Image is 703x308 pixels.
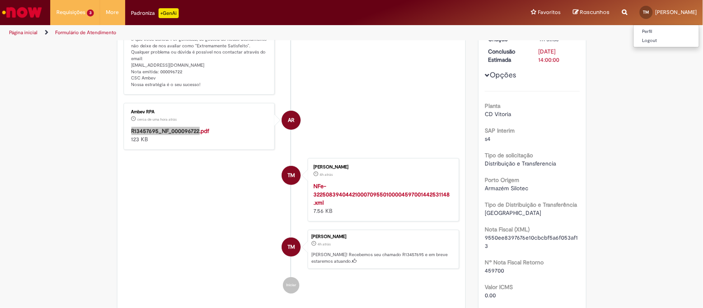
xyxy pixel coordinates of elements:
[485,234,578,250] span: 9550ee8397676e10cbcbf5a6f053af13
[55,29,116,36] a: Formulário de Atendimento
[131,127,210,135] a: R13457695_NF_000096722.pdf
[318,242,331,247] span: 4h atrás
[9,29,37,36] a: Página inicial
[287,166,295,185] span: TM
[6,25,462,40] ul: Trilhas de página
[539,35,559,43] span: 4h atrás
[320,172,333,177] span: 4h atrás
[311,234,455,239] div: [PERSON_NAME]
[539,47,577,64] div: [DATE] 14:00:00
[485,127,515,134] b: SAP Interim
[485,209,541,217] span: [GEOGRAPHIC_DATA]
[131,8,179,18] div: Padroniza
[313,182,451,215] div: 7.56 KB
[580,8,610,16] span: Rascunhos
[485,226,530,233] b: Nota Fiscal (XML)
[482,47,533,64] dt: Conclusão Estimada
[138,117,177,122] time: 28/08/2025 15:44:32
[485,267,504,274] span: 459700
[485,152,533,159] b: Tipo de solicitação
[485,292,496,299] span: 0.00
[138,117,177,122] span: cerca de uma hora atrás
[318,242,331,247] time: 28/08/2025 12:54:58
[634,27,699,36] a: Perfil
[87,9,94,16] span: 3
[320,172,333,177] time: 28/08/2025 12:52:01
[485,201,577,208] b: Tipo de Distribuição e Transferência
[485,283,513,291] b: Valor ICMS
[538,8,561,16] span: Favoritos
[485,135,490,142] span: s4
[485,184,528,192] span: Armazém Silotec
[573,9,610,16] a: Rascunhos
[106,8,119,16] span: More
[1,4,43,21] img: ServiceNow
[634,36,699,45] a: Logout
[485,160,556,167] span: Distribuição e Transferencia
[485,176,519,184] b: Porto Origem
[311,252,455,264] p: [PERSON_NAME]! Recebemos seu chamado R13457695 e em breve estaremos atuando.
[313,165,451,170] div: [PERSON_NAME]
[124,230,460,269] li: TIAGO MENEGUELLI
[282,166,301,185] div: TIAGO MENEGUELLI
[655,9,697,16] span: [PERSON_NAME]
[288,110,294,130] span: AR
[131,110,269,114] div: Ambev RPA
[282,238,301,257] div: TIAGO MENEGUELLI
[131,127,269,143] div: 123 KB
[56,8,85,16] span: Requisições
[313,182,450,206] a: NFe-32250839404421000709550100004597001442531148.xml
[485,102,500,110] b: Planta
[539,35,559,43] time: 28/08/2025 12:54:58
[643,9,649,15] span: TM
[287,237,295,257] span: TM
[485,259,544,266] b: Nº Nota Fiscal Retorno
[485,110,511,118] span: CD Vitoria
[159,8,179,18] p: +GenAi
[282,111,301,130] div: Ambev RPA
